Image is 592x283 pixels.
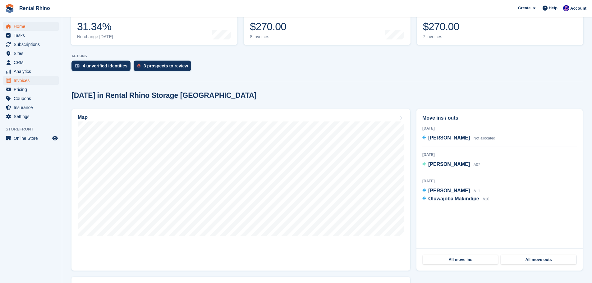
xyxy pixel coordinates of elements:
span: Home [14,22,51,31]
a: All move ins [423,255,498,265]
span: Oluwajoba Makindipe [428,196,479,201]
span: Storefront [6,126,62,132]
span: Not allocated [474,136,495,140]
img: stora-icon-8386f47178a22dfd0bd8f6a31ec36ba5ce8667c1dd55bd0f319d3a0aa187defe.svg [5,4,14,13]
span: Subscriptions [14,40,51,49]
div: 7 invoices [423,34,466,39]
a: [PERSON_NAME] A07 [422,161,480,169]
a: Rental Rhino [17,3,53,13]
a: 4 unverified identities [71,61,134,74]
span: A10 [483,197,489,201]
p: ACTIONS [71,54,583,58]
a: Map [71,109,410,271]
a: 3 prospects to review [134,61,194,74]
div: No change [DATE] [77,34,113,39]
img: verify_identity-adf6edd0f0f0b5bbfe63781bf79b02c33cf7c696d77639b501bdc392416b5a36.svg [75,64,80,68]
a: Occupancy 31.34% No change [DATE] [71,6,237,45]
div: [DATE] [422,126,577,131]
a: menu [3,22,59,31]
span: Pricing [14,85,51,94]
span: Analytics [14,67,51,76]
a: menu [3,40,59,49]
span: [PERSON_NAME] [428,162,470,167]
a: menu [3,76,59,85]
a: menu [3,134,59,143]
a: Oluwajoba Makindipe A10 [422,195,489,203]
a: menu [3,67,59,76]
span: Insurance [14,103,51,112]
a: Preview store [51,135,59,142]
a: menu [3,94,59,103]
span: Coupons [14,94,51,103]
a: Month-to-date sales $270.00 8 invoices [244,6,410,45]
a: menu [3,85,59,94]
div: $270.00 [250,20,296,33]
span: Account [570,5,586,11]
h2: [DATE] in Rental Rhino Storage [GEOGRAPHIC_DATA] [71,91,256,100]
span: Settings [14,112,51,121]
a: [PERSON_NAME] Not allocated [422,134,495,142]
span: Tasks [14,31,51,40]
img: Ari Kolas [563,5,569,11]
div: [DATE] [422,152,577,157]
div: 3 prospects to review [144,63,188,68]
h2: Move ins / outs [422,114,577,122]
div: $270.00 [423,20,466,33]
a: menu [3,31,59,40]
span: CRM [14,58,51,67]
img: prospect-51fa495bee0391a8d652442698ab0144808aea92771e9ea1ae160a38d050c398.svg [137,64,140,68]
a: All move outs [501,255,576,265]
div: 4 unverified identities [83,63,127,68]
span: A07 [474,162,480,167]
div: 8 invoices [250,34,296,39]
span: A11 [474,189,480,193]
span: [PERSON_NAME] [428,135,470,140]
span: Invoices [14,76,51,85]
a: menu [3,49,59,58]
span: Help [549,5,558,11]
span: Create [518,5,530,11]
a: menu [3,58,59,67]
div: 31.34% [77,20,113,33]
a: [PERSON_NAME] A11 [422,187,480,195]
a: menu [3,103,59,112]
a: menu [3,112,59,121]
div: [DATE] [422,178,577,184]
a: Awaiting payment $270.00 7 invoices [417,6,583,45]
span: [PERSON_NAME] [428,188,470,193]
span: Sites [14,49,51,58]
h2: Map [78,115,88,120]
span: Online Store [14,134,51,143]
